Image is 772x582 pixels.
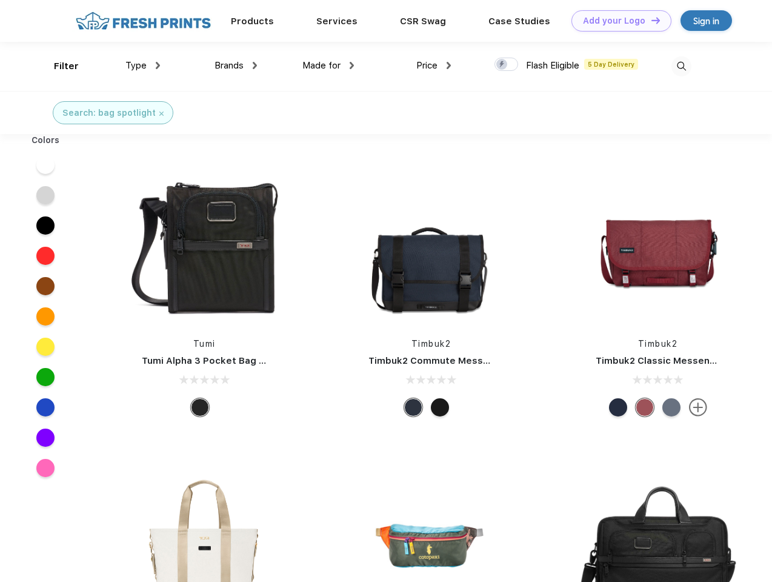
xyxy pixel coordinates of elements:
a: Tumi Alpha 3 Pocket Bag Small [142,355,284,366]
span: Price [416,60,438,71]
span: Made for [302,60,341,71]
div: Eco Nautical [609,398,627,416]
div: Search: bag spotlight [62,107,156,119]
div: Sign in [693,14,719,28]
img: dropdown.png [156,62,160,69]
div: Eco Nautical [404,398,422,416]
a: Timbuk2 Classic Messenger Bag [596,355,746,366]
a: Timbuk2 Commute Messenger Bag [368,355,531,366]
span: 5 Day Delivery [584,59,638,70]
img: more.svg [689,398,707,416]
img: fo%20logo%202.webp [72,10,215,32]
div: Eco Lightbeam [662,398,680,416]
a: Timbuk2 [411,339,451,349]
div: Eco Black [431,398,449,416]
img: dropdown.png [447,62,451,69]
a: Timbuk2 [638,339,678,349]
div: Colors [22,134,69,147]
img: DT [651,17,660,24]
div: Eco Collegiate Red [636,398,654,416]
div: Add your Logo [583,16,645,26]
a: Tumi [193,339,216,349]
a: Products [231,16,274,27]
a: Sign in [680,10,732,31]
div: Filter [54,59,79,73]
span: Brands [215,60,244,71]
span: Flash Eligible [526,60,579,71]
span: Type [125,60,147,71]
img: desktop_search.svg [671,56,691,76]
img: func=resize&h=266 [124,164,285,326]
img: dropdown.png [350,62,354,69]
img: func=resize&h=266 [350,164,511,326]
img: filter_cancel.svg [159,112,164,116]
img: func=resize&h=266 [577,164,739,326]
img: dropdown.png [253,62,257,69]
div: Black [191,398,209,416]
